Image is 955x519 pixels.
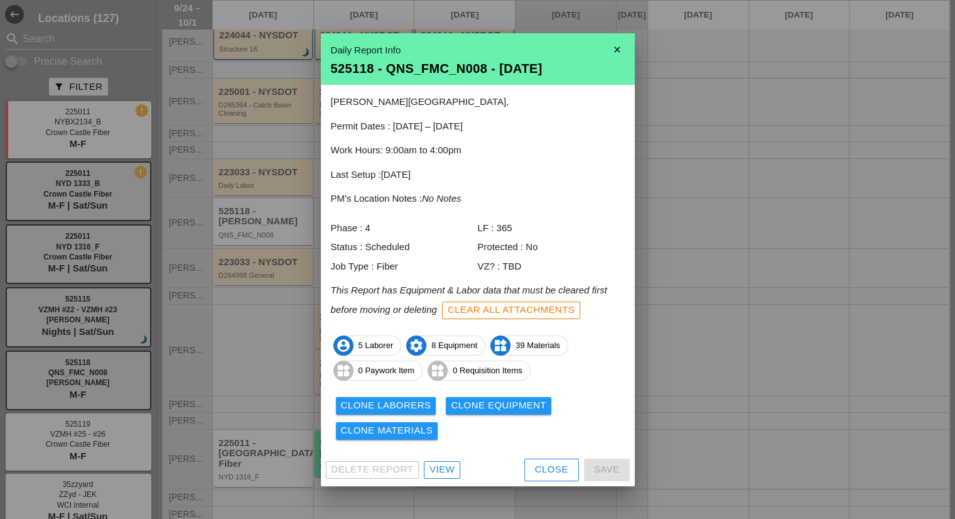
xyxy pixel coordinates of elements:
button: Clone Materials [336,422,438,440]
div: Status : Scheduled [331,240,478,254]
span: [DATE] [381,169,411,180]
span: 5 Laborer [334,336,401,356]
i: No Notes [422,193,461,204]
div: Close [535,462,568,477]
i: widgets [428,361,448,381]
a: View [424,461,460,479]
i: widgets [333,361,353,381]
span: 8 Equipment [407,336,485,356]
div: Clone Equipment [451,398,546,413]
div: Phase : 4 [331,221,478,236]
div: Protected : No [478,240,625,254]
div: 525118 - QNS_FMC_N008 - [DATE] [331,62,625,75]
i: This Report has Equipment & Labor data that must be cleared first before moving or deleting [331,285,607,314]
span: 0 Paywork Item [334,361,423,381]
div: VZ? : TBD [478,259,625,274]
button: Close [524,459,579,481]
div: Clone Materials [341,423,433,438]
span: 39 Materials [491,336,568,356]
i: account_circle [333,336,353,356]
i: settings [406,336,426,356]
button: Clone Laborers [336,397,436,415]
button: Clear All Attachments [442,302,581,319]
div: Clone Laborers [341,398,431,413]
div: LF : 365 [478,221,625,236]
p: Last Setup : [331,168,625,182]
p: Permit Dates : [DATE] – [DATE] [331,119,625,134]
div: Clear All Attachments [448,303,575,317]
span: 0 Requisition Items [428,361,530,381]
div: View [429,462,455,477]
div: Job Type : Fiber [331,259,478,274]
i: close [605,37,630,62]
div: Daily Report Info [331,43,625,58]
button: Clone Equipment [446,397,551,415]
p: Work Hours: 9:00am to 4:00pm [331,143,625,158]
p: PM's Location Notes : [331,192,625,206]
i: widgets [490,336,510,356]
p: [PERSON_NAME][GEOGRAPHIC_DATA], [331,95,625,109]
